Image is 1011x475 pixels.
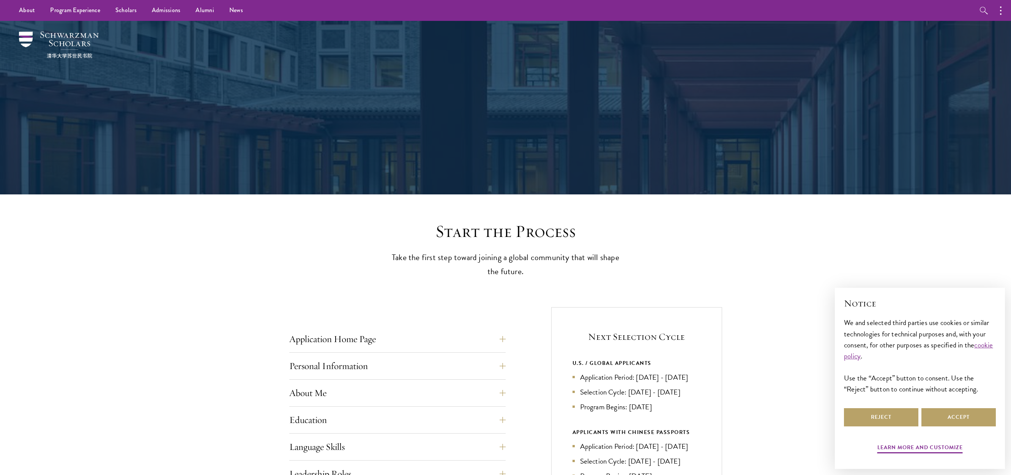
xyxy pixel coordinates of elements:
button: Personal Information [289,357,506,375]
button: Language Skills [289,438,506,456]
a: cookie policy [844,339,993,361]
h2: Start the Process [388,221,623,242]
button: Application Home Page [289,330,506,348]
h2: Notice [844,297,996,310]
li: Selection Cycle: [DATE] - [DATE] [573,456,701,467]
div: U.S. / GLOBAL APPLICANTS [573,358,701,368]
li: Program Begins: [DATE] [573,401,701,412]
li: Selection Cycle: [DATE] - [DATE] [573,387,701,398]
button: Accept [921,408,996,426]
div: We and selected third parties use cookies or similar technologies for technical purposes and, wit... [844,317,996,394]
div: APPLICANTS WITH CHINESE PASSPORTS [573,428,701,437]
img: Schwarzman Scholars [19,32,99,58]
button: Education [289,411,506,429]
button: About Me [289,384,506,402]
button: Reject [844,408,918,426]
li: Application Period: [DATE] - [DATE] [573,441,701,452]
button: Learn more and customize [877,443,963,454]
li: Application Period: [DATE] - [DATE] [573,372,701,383]
p: Take the first step toward joining a global community that will shape the future. [388,251,623,279]
h5: Next Selection Cycle [573,330,701,343]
